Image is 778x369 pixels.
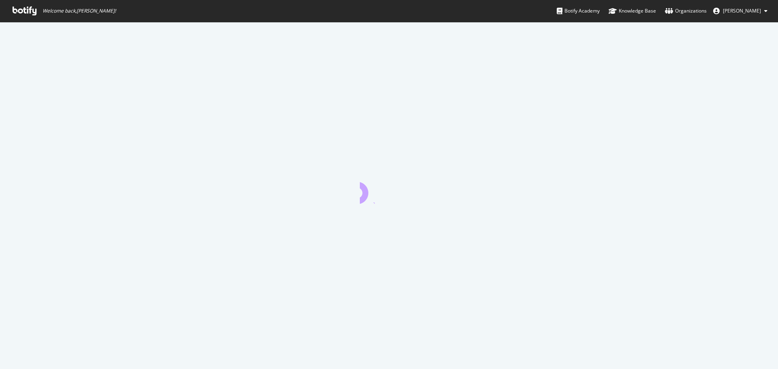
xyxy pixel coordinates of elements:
[360,175,418,204] div: animation
[723,7,761,14] span: Jonas Correia
[665,7,707,15] div: Organizations
[609,7,656,15] div: Knowledge Base
[43,8,116,14] span: Welcome back, [PERSON_NAME] !
[707,4,774,17] button: [PERSON_NAME]
[557,7,600,15] div: Botify Academy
